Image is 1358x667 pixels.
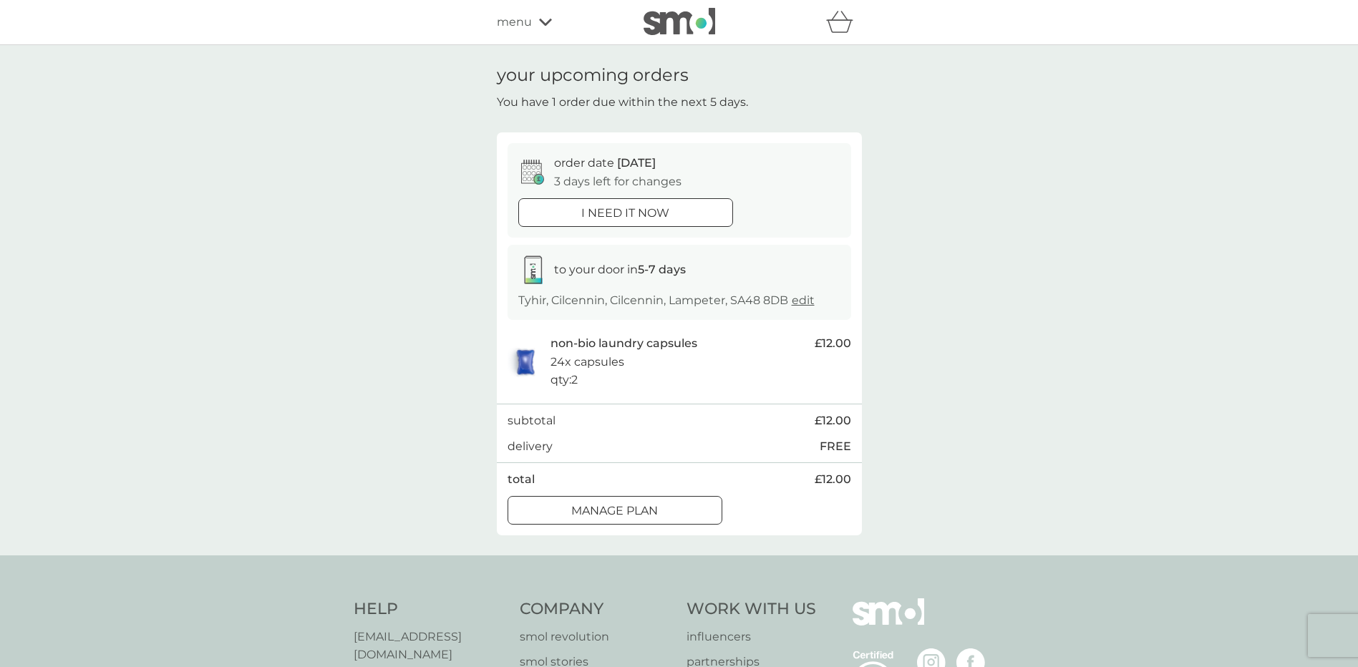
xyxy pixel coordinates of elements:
[508,412,556,430] p: subtotal
[551,371,578,389] p: qty : 2
[687,628,816,646] a: influencers
[815,470,851,489] span: £12.00
[581,204,669,223] p: i need it now
[617,156,656,170] span: [DATE]
[518,198,733,227] button: i need it now
[554,154,656,172] p: order date
[508,496,722,525] button: Manage plan
[826,8,862,36] div: basket
[551,334,697,353] p: non-bio laundry capsules
[554,172,682,191] p: 3 days left for changes
[508,437,553,456] p: delivery
[508,470,535,489] p: total
[354,598,506,620] h4: Help
[687,598,816,620] h4: Work With Us
[497,65,689,86] h1: your upcoming orders
[571,502,658,520] p: Manage plan
[792,293,815,307] a: edit
[520,598,672,620] h4: Company
[497,13,532,31] span: menu
[520,628,672,646] a: smol revolution
[853,598,924,647] img: smol
[554,263,686,276] span: to your door in
[518,291,815,310] p: Tyhir, Cilcennin, Cilcennin, Lampeter, SA48 8DB
[820,437,851,456] p: FREE
[638,263,686,276] strong: 5-7 days
[551,353,624,371] p: 24x capsules
[644,8,715,35] img: smol
[815,412,851,430] span: £12.00
[815,334,851,353] span: £12.00
[497,93,748,112] p: You have 1 order due within the next 5 days.
[354,628,506,664] a: [EMAIL_ADDRESS][DOMAIN_NAME]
